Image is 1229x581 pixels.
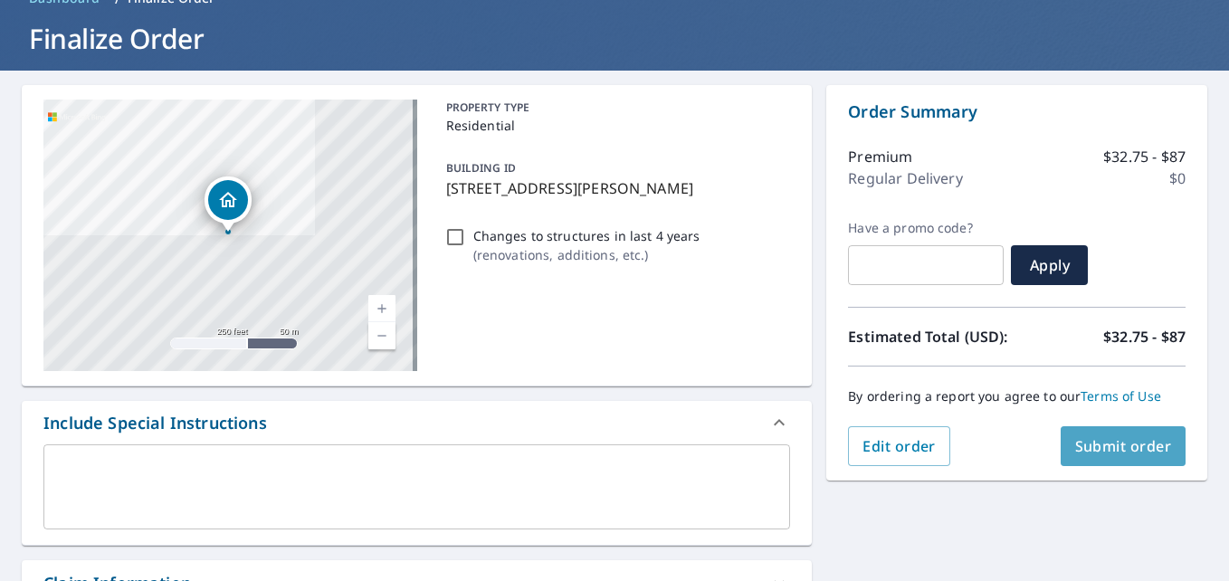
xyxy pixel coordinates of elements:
[205,176,252,233] div: Dropped pin, building 1, Residential property, 5479 Wagonseller Rd Green Valley, IL 61534
[848,388,1186,405] p: By ordering a report you agree to our
[22,401,812,444] div: Include Special Instructions
[446,160,516,176] p: BUILDING ID
[446,100,784,116] p: PROPERTY TYPE
[1011,245,1088,285] button: Apply
[446,116,784,135] p: Residential
[368,322,395,349] a: Current Level 17, Zoom Out
[43,411,267,435] div: Include Special Instructions
[22,20,1207,57] h1: Finalize Order
[1169,167,1186,189] p: $0
[473,245,700,264] p: ( renovations, additions, etc. )
[1103,146,1186,167] p: $32.75 - $87
[848,220,1004,236] label: Have a promo code?
[848,326,1016,348] p: Estimated Total (USD):
[848,100,1186,124] p: Order Summary
[473,226,700,245] p: Changes to structures in last 4 years
[1103,326,1186,348] p: $32.75 - $87
[1081,387,1161,405] a: Terms of Use
[446,177,784,199] p: [STREET_ADDRESS][PERSON_NAME]
[862,436,936,456] span: Edit order
[848,167,962,189] p: Regular Delivery
[1025,255,1073,275] span: Apply
[848,426,950,466] button: Edit order
[1061,426,1186,466] button: Submit order
[368,295,395,322] a: Current Level 17, Zoom In
[1075,436,1172,456] span: Submit order
[848,146,912,167] p: Premium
